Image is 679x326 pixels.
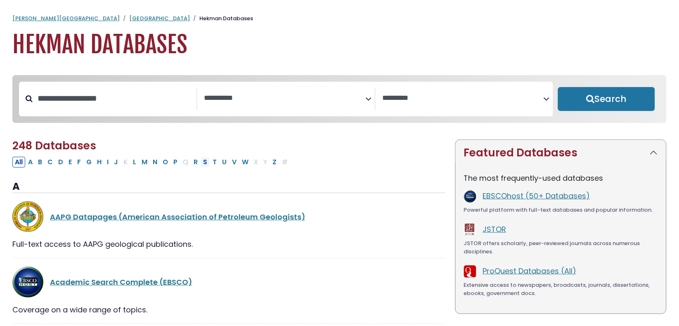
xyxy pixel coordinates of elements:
button: Filter Results P [171,157,180,168]
nav: Search filters [12,75,667,123]
div: Powerful platform with full-text databases and popular information. [464,206,658,214]
textarea: Search [204,94,365,103]
button: Filter Results C [45,157,55,168]
button: Filter Results Z [270,157,279,168]
button: Filter Results R [191,157,200,168]
button: Filter Results O [160,157,170,168]
button: Filter Results G [84,157,94,168]
button: Filter Results E [66,157,74,168]
button: All [12,157,25,168]
button: Filter Results L [130,157,139,168]
button: Filter Results W [239,157,251,168]
button: Filter Results M [139,157,150,168]
input: Search database by title or keyword [33,92,196,105]
button: Filter Results B [35,157,45,168]
div: JSTOR offers scholarly, peer-reviewed journals across numerous disciplines. [464,239,658,255]
a: ProQuest Databases (All) [483,266,577,276]
button: Filter Results U [220,157,229,168]
div: Extensive access to newspapers, broadcasts, journals, dissertations, ebooks, government docs. [464,281,658,297]
button: Filter Results F [75,157,83,168]
nav: breadcrumb [12,14,667,23]
a: Academic Search Complete (EBSCO) [50,277,192,287]
button: Featured Databases [456,140,666,166]
p: The most frequently-used databases [464,172,658,184]
button: Filter Results V [229,157,239,168]
button: Filter Results S [201,157,210,168]
div: Coverage on a wide range of topics. [12,304,445,315]
button: Filter Results H [95,157,104,168]
h3: A [12,181,445,193]
a: [GEOGRAPHIC_DATA] [129,14,190,22]
a: EBSCOhost (50+ Databases) [483,191,590,201]
button: Filter Results N [150,157,160,168]
a: AAPG Datapages (American Association of Petroleum Geologists) [50,212,305,222]
button: Filter Results I [104,157,111,168]
button: Submit for Search Results [558,87,655,111]
button: Filter Results D [56,157,66,168]
div: Alpha-list to filter by first letter of database name [12,156,291,167]
a: [PERSON_NAME][GEOGRAPHIC_DATA] [12,14,120,22]
li: Hekman Databases [190,14,253,23]
h1: Hekman Databases [12,31,667,59]
button: Filter Results A [26,157,35,168]
textarea: Search [382,94,544,103]
a: JSTOR [483,224,506,234]
button: Filter Results T [210,157,219,168]
div: Full-text access to AAPG geological publications. [12,239,445,250]
button: Filter Results J [111,157,121,168]
span: 248 Databases [12,138,96,153]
